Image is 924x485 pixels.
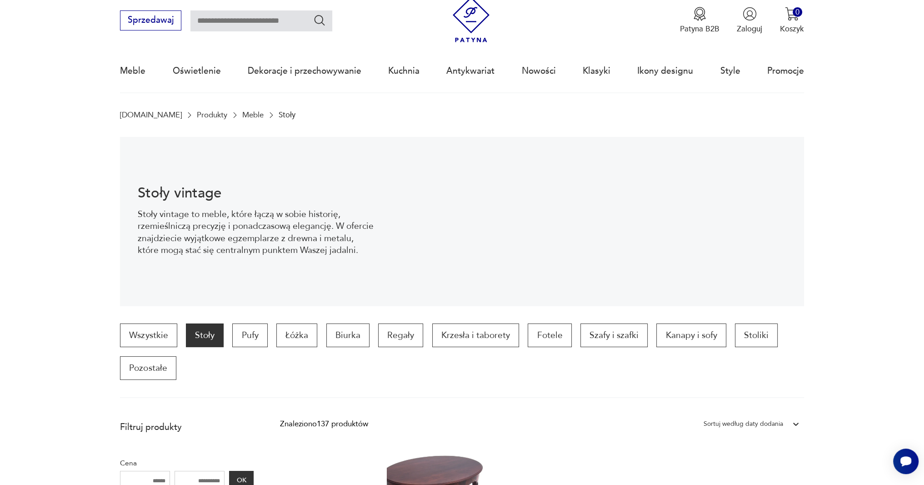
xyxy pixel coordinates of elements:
[120,457,254,469] p: Cena
[680,24,719,34] p: Patyna B2B
[120,111,182,119] a: [DOMAIN_NAME]
[446,50,494,92] a: Antykwariat
[637,50,693,92] a: Ikony designu
[720,50,740,92] a: Style
[279,111,295,119] p: Stoły
[735,323,778,347] a: Stoliki
[580,323,648,347] a: Szafy i szafki
[173,50,221,92] a: Oświetlenie
[197,111,227,119] a: Produkty
[737,7,762,34] button: Zaloguj
[583,50,610,92] a: Klasyki
[793,7,802,17] div: 0
[248,50,361,92] a: Dekoracje i przechowywanie
[378,323,423,347] a: Regały
[704,418,783,430] div: Sortuj według daty dodania
[120,50,145,92] a: Meble
[232,323,267,347] a: Pufy
[780,24,804,34] p: Koszyk
[693,7,707,21] img: Ikona medalu
[680,7,719,34] a: Ikona medaluPatyna B2B
[522,50,556,92] a: Nowości
[120,10,181,30] button: Sprzedawaj
[528,323,571,347] a: Fotele
[280,418,368,430] div: Znaleziono 137 produktów
[186,323,224,347] a: Stoły
[656,323,726,347] a: Kanapy i sofy
[432,323,519,347] a: Krzesła i taborety
[767,50,804,92] a: Promocje
[120,323,177,347] a: Wszystkie
[138,208,376,257] p: Stoły vintage to meble, które łączą w sobie historię, rzemieślniczą precyzję i ponadczasową elega...
[737,24,762,34] p: Zaloguj
[120,17,181,25] a: Sprzedawaj
[680,7,719,34] button: Patyna B2B
[242,111,264,119] a: Meble
[313,14,326,27] button: Szukaj
[743,7,757,21] img: Ikonka użytkownika
[120,421,254,433] p: Filtruj produkty
[388,50,420,92] a: Kuchnia
[780,7,804,34] button: 0Koszyk
[276,323,317,347] a: Łóżka
[120,356,176,380] a: Pozostałe
[326,323,370,347] a: Biurka
[138,187,376,200] h1: Stoły vintage
[785,7,799,21] img: Ikona koszyka
[893,449,919,474] iframe: Smartsupp widget button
